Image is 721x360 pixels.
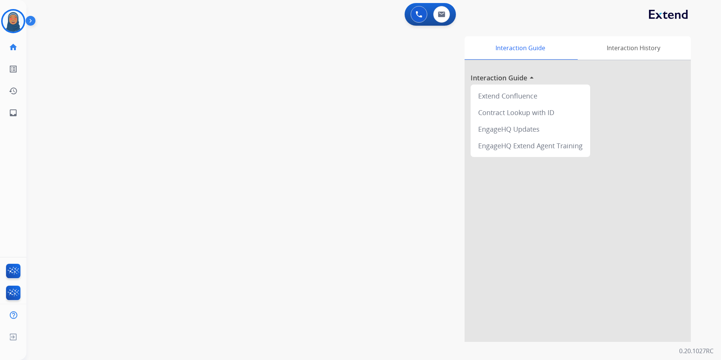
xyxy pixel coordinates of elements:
[9,43,18,52] mat-icon: home
[474,88,587,104] div: Extend Confluence
[474,137,587,154] div: EngageHQ Extend Agent Training
[474,104,587,121] div: Contract Lookup with ID
[679,346,713,355] p: 0.20.1027RC
[9,86,18,95] mat-icon: history
[3,11,24,32] img: avatar
[465,36,576,60] div: Interaction Guide
[9,65,18,74] mat-icon: list_alt
[474,121,587,137] div: EngageHQ Updates
[9,108,18,117] mat-icon: inbox
[576,36,691,60] div: Interaction History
